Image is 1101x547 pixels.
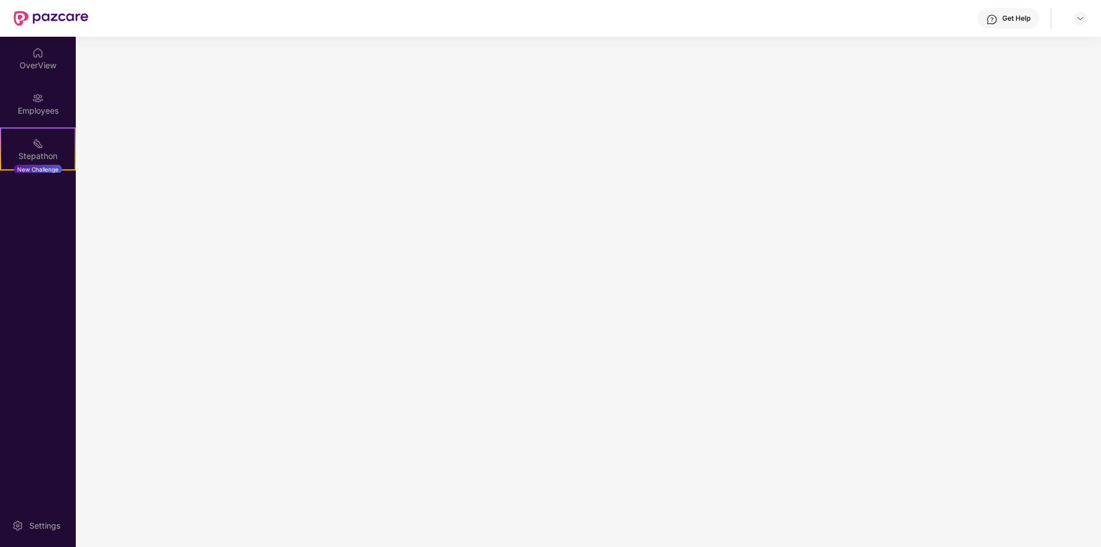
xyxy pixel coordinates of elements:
img: New Pazcare Logo [14,11,88,26]
img: svg+xml;base64,PHN2ZyB4bWxucz0iaHR0cDovL3d3dy53My5vcmcvMjAwMC9zdmciIHdpZHRoPSIyMSIgaGVpZ2h0PSIyMC... [32,138,44,149]
div: New Challenge [14,165,62,174]
img: svg+xml;base64,PHN2ZyBpZD0iRW1wbG95ZWVzIiB4bWxucz0iaHR0cDovL3d3dy53My5vcmcvMjAwMC9zdmciIHdpZHRoPS... [32,92,44,104]
div: Stepathon [1,150,75,162]
img: svg+xml;base64,PHN2ZyBpZD0iSG9tZSIgeG1sbnM9Imh0dHA6Ly93d3cudzMub3JnLzIwMDAvc3ZnIiB3aWR0aD0iMjAiIG... [32,47,44,59]
div: Get Help [1002,14,1030,23]
img: svg+xml;base64,PHN2ZyBpZD0iRHJvcGRvd24tMzJ4MzIiIHhtbG5zPSJodHRwOi8vd3d3LnczLm9yZy8yMDAwL3N2ZyIgd2... [1076,14,1085,23]
div: Settings [26,520,64,532]
img: svg+xml;base64,PHN2ZyBpZD0iSGVscC0zMngzMiIgeG1sbnM9Imh0dHA6Ly93d3cudzMub3JnLzIwMDAvc3ZnIiB3aWR0aD... [986,14,998,25]
img: svg+xml;base64,PHN2ZyBpZD0iU2V0dGluZy0yMHgyMCIgeG1sbnM9Imh0dHA6Ly93d3cudzMub3JnLzIwMDAvc3ZnIiB3aW... [12,520,24,532]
